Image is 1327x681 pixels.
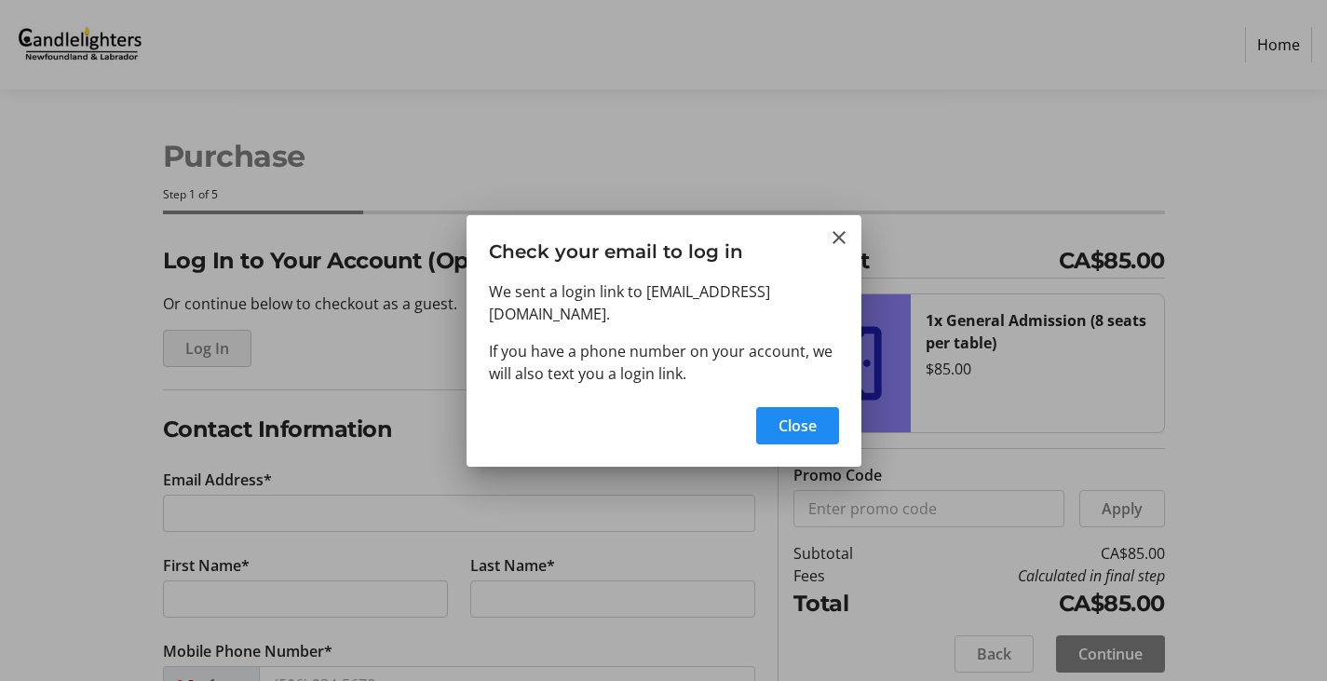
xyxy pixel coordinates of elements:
[467,215,861,279] h3: Check your email to log in
[489,280,839,325] p: We sent a login link to [EMAIL_ADDRESS][DOMAIN_NAME].
[489,340,839,385] p: If you have a phone number on your account, we will also text you a login link.
[756,407,839,444] button: Close
[779,415,817,437] span: Close
[828,226,850,249] button: Close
